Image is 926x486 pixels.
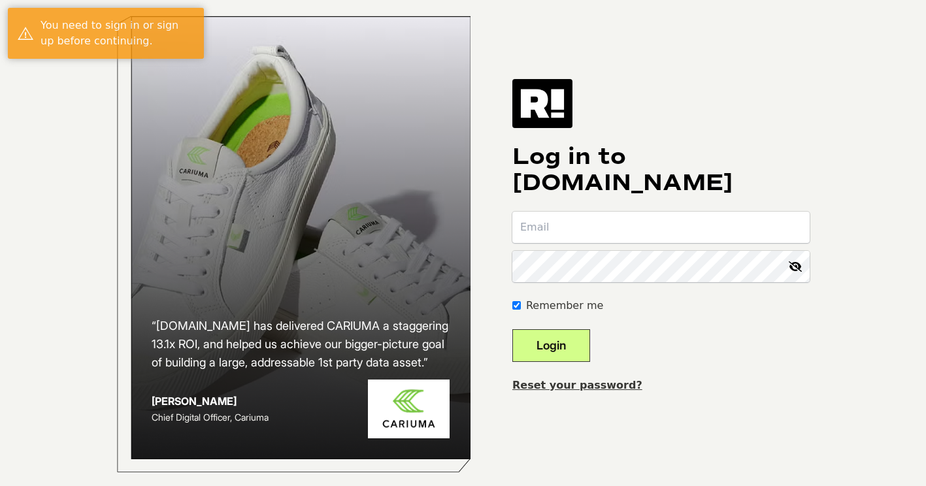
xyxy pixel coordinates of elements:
img: Cariuma [368,380,450,439]
input: Email [512,212,810,243]
h2: “[DOMAIN_NAME] has delivered CARIUMA a staggering 13.1x ROI, and helped us achieve our bigger-pic... [152,317,450,372]
div: You need to sign in or sign up before continuing. [41,18,194,49]
h1: Log in to [DOMAIN_NAME] [512,144,810,196]
span: Chief Digital Officer, Cariuma [152,412,269,423]
button: Login [512,329,590,362]
strong: [PERSON_NAME] [152,395,237,408]
img: Retention.com [512,79,572,127]
a: Reset your password? [512,379,642,391]
label: Remember me [526,298,603,314]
